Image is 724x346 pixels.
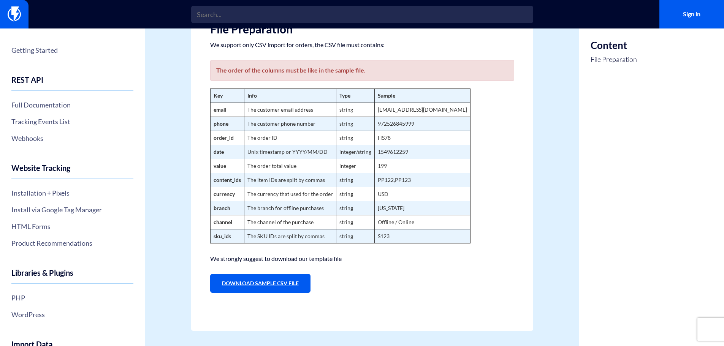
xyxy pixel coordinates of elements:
td: The branch for offline purchases [244,201,336,215]
td: 199 [374,159,470,173]
td: 1549612259 [374,145,470,159]
td: The customer email address [244,103,336,117]
strong: date [214,149,224,155]
strong: Key [214,92,223,99]
td: integer/string [336,145,374,159]
a: Download Sample CSV File [210,274,311,293]
td: The customer phone number [244,117,336,131]
h4: Libraries & Plugins [11,269,133,284]
strong: order_id [214,134,234,141]
td: 972526845999 [374,117,470,131]
strong: email [214,106,227,113]
strong: content_ids [214,177,241,183]
td: HS78 [374,131,470,145]
td: s [210,229,244,243]
h4: Website Tracking [11,164,133,179]
strong: sku_id [214,233,229,239]
input: Search... [191,6,533,23]
strong: Sample [378,92,395,99]
td: Offline / Online [374,215,470,229]
td: The channel of the purchase [244,215,336,229]
td: string [336,131,374,145]
td: The currency that used for the order [244,187,336,201]
a: WordPress [11,308,133,321]
td: string [336,173,374,187]
td: S123 [374,229,470,243]
strong: Info [247,92,257,99]
strong: channel [214,219,232,225]
a: Installation + Pixels [11,186,133,199]
p: We strongly suggest to download our template file [210,255,514,262]
p: We support only CSV import for orders, the CSV file must contains: [210,41,514,49]
td: The order ID [244,131,336,145]
td: The SKU IDs are split by commas [244,229,336,243]
td: Unix timestamp or YYYY/MM/DD [244,145,336,159]
td: integer [336,159,374,173]
td: string [336,187,374,201]
td: string [336,117,374,131]
td: The item IDs are split by commas [244,173,336,187]
strong: currency [214,191,235,197]
strong: branch [214,205,230,211]
a: Install via Google Tag Manager [11,203,133,216]
a: Webhooks [11,132,133,145]
strong: Type [339,92,350,99]
td: PP122,PP123 [374,173,470,187]
b: The order of the columns must be like in the sample file. [216,66,366,74]
h4: REST API [11,76,133,91]
td: [US_STATE] [374,201,470,215]
a: File Preparation [591,55,637,65]
td: string [336,201,374,215]
a: Tracking Events List [11,115,133,128]
td: string [336,215,374,229]
h2: File Preparation [210,23,514,35]
td: USD [374,187,470,201]
td: string [336,229,374,243]
strong: value [214,163,226,169]
td: [EMAIL_ADDRESS][DOMAIN_NAME] [374,103,470,117]
a: Product Recommendations [11,237,133,250]
td: The order total value [244,159,336,173]
td: string [336,103,374,117]
strong: phone [214,120,228,127]
a: HTML Forms [11,220,133,233]
a: PHP [11,291,133,304]
a: Full Documentation [11,98,133,111]
h3: Content [591,40,637,51]
a: Getting Started [11,44,133,57]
